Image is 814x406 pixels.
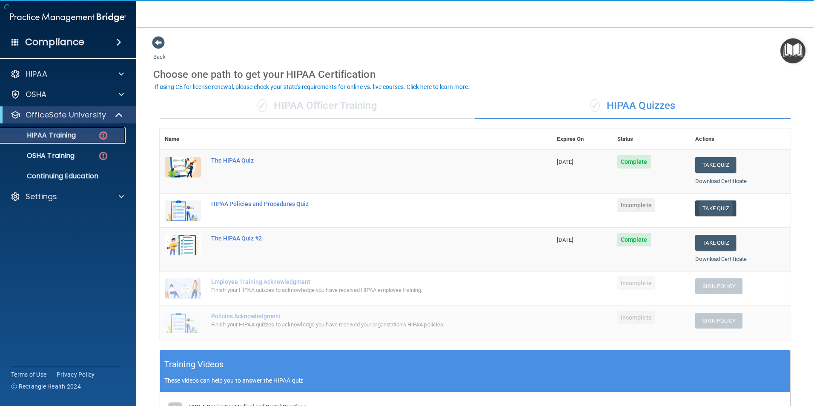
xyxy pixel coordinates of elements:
[98,151,109,161] img: danger-circle.6113f641.png
[612,129,691,150] th: Status
[160,129,206,150] th: Name
[617,276,655,290] span: Incomplete
[475,93,791,119] div: HIPAA Quizzes
[780,38,805,63] button: Open Resource Center
[26,69,47,79] p: HIPAA
[617,233,651,246] span: Complete
[10,110,123,120] a: OfficeSafe University
[155,84,470,90] div: If using CE for license renewal, please check your state's requirements for online vs. live cours...
[57,370,95,379] a: Privacy Policy
[211,157,509,164] div: The HIPAA Quiz
[25,36,84,48] h4: Compliance
[6,152,75,160] p: OSHA Training
[557,237,573,243] span: [DATE]
[26,89,47,100] p: OSHA
[695,178,747,184] a: Download Certificate
[164,357,224,372] h5: Training Videos
[211,320,509,330] div: Finish your HIPAA quizzes to acknowledge you have received your organization’s HIPAA policies.
[153,62,797,87] div: Choose one path to get your HIPAA Certification
[10,69,124,79] a: HIPAA
[11,370,46,379] a: Terms of Use
[211,285,509,295] div: Finish your HIPAA quizzes to acknowledge you have received HIPAA employee training.
[98,130,109,141] img: danger-circle.6113f641.png
[26,110,106,120] p: OfficeSafe University
[211,313,509,320] div: Policies Acknowledgment
[10,9,126,26] img: PMB logo
[552,129,612,150] th: Expires On
[6,131,76,140] p: HIPAA Training
[695,313,742,329] button: Sign Policy
[211,278,509,285] div: Employee Training Acknowledgment
[557,159,573,165] span: [DATE]
[153,43,166,60] a: Back
[617,155,651,169] span: Complete
[695,278,742,294] button: Sign Policy
[11,382,81,391] span: Ⓒ Rectangle Health 2024
[160,93,475,119] div: HIPAA Officer Training
[6,172,122,180] p: Continuing Education
[26,192,57,202] p: Settings
[695,157,736,173] button: Take Quiz
[10,89,124,100] a: OSHA
[695,235,736,251] button: Take Quiz
[617,198,655,212] span: Incomplete
[211,200,509,207] div: HIPAA Policies and Procedures Quiz
[164,377,786,384] p: These videos can help you to answer the HIPAA quiz
[10,192,124,202] a: Settings
[258,99,267,112] span: ✓
[695,256,747,262] a: Download Certificate
[695,200,736,216] button: Take Quiz
[211,235,509,242] div: The HIPAA Quiz #2
[153,83,471,91] button: If using CE for license renewal, please check your state's requirements for online vs. live cours...
[690,129,791,150] th: Actions
[590,99,600,112] span: ✓
[617,311,655,324] span: Incomplete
